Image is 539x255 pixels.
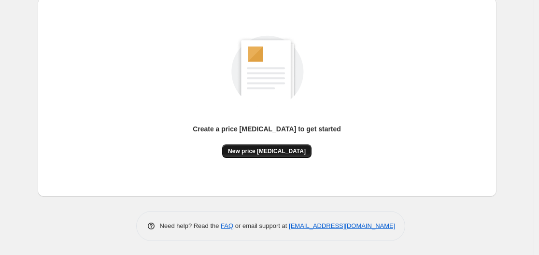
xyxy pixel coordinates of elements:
[193,124,341,134] p: Create a price [MEDICAL_DATA] to get started
[289,222,395,229] a: [EMAIL_ADDRESS][DOMAIN_NAME]
[160,222,221,229] span: Need help? Read the
[221,222,233,229] a: FAQ
[233,222,289,229] span: or email support at
[222,144,312,158] button: New price [MEDICAL_DATA]
[228,147,306,155] span: New price [MEDICAL_DATA]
